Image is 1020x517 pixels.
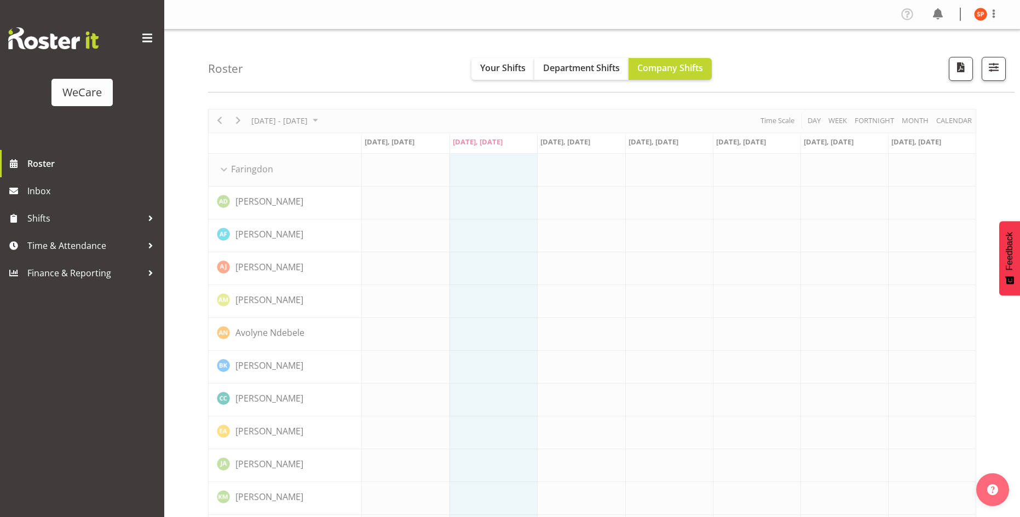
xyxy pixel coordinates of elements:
[480,62,526,74] span: Your Shifts
[949,57,973,81] button: Download a PDF of the roster according to the set date range.
[27,155,159,172] span: Roster
[629,58,712,80] button: Company Shifts
[8,27,99,49] img: Rosterit website logo
[27,210,142,226] span: Shifts
[982,57,1006,81] button: Filter Shifts
[974,8,987,21] img: samantha-poultney11298.jpg
[534,58,629,80] button: Department Shifts
[27,237,142,254] span: Time & Attendance
[1005,232,1015,270] span: Feedback
[987,484,998,495] img: help-xxl-2.png
[208,62,243,75] h4: Roster
[637,62,703,74] span: Company Shifts
[27,265,142,281] span: Finance & Reporting
[999,221,1020,295] button: Feedback - Show survey
[62,84,102,101] div: WeCare
[27,183,159,199] span: Inbox
[543,62,620,74] span: Department Shifts
[471,58,534,80] button: Your Shifts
